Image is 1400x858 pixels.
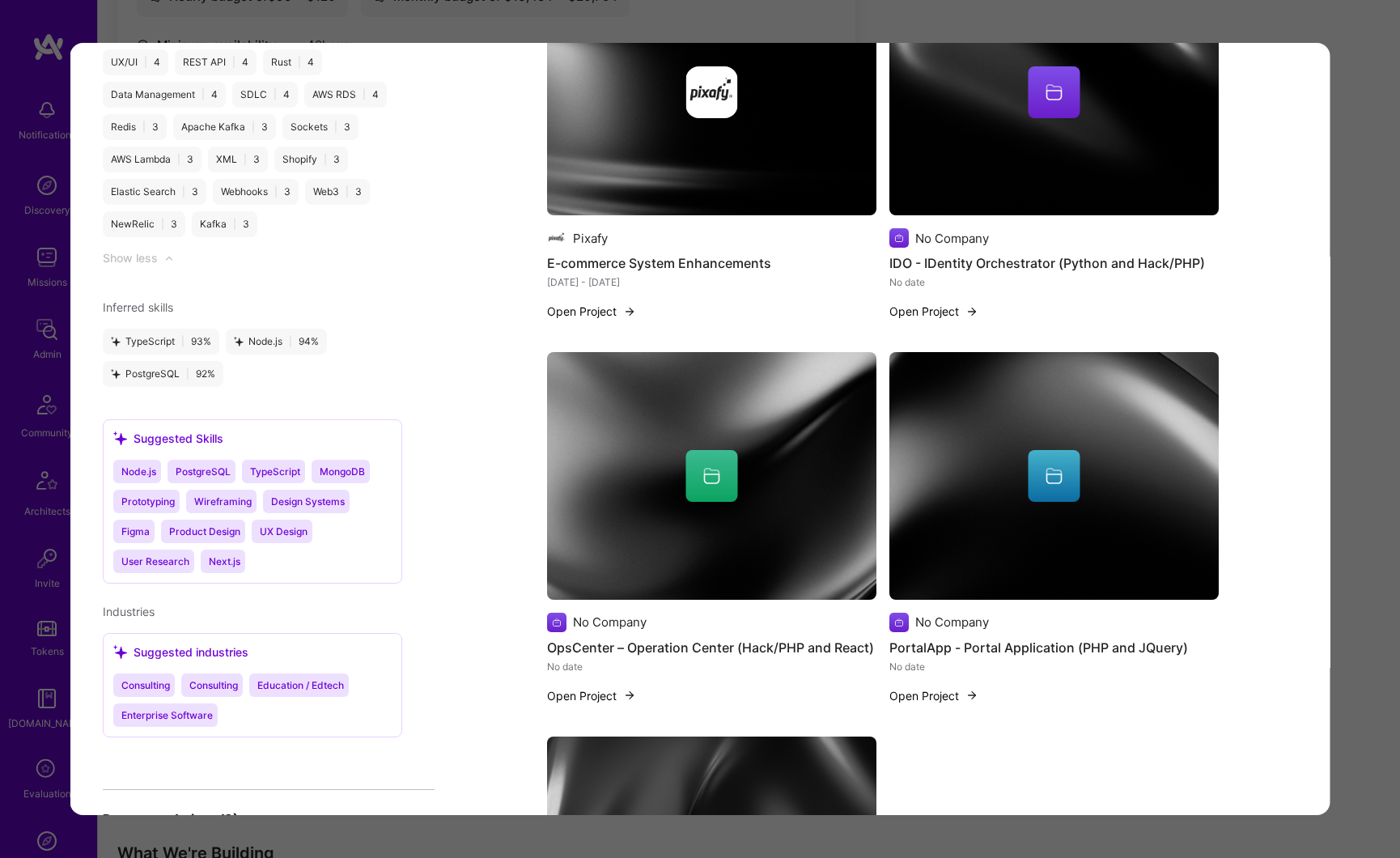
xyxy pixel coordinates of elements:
div: Redis 3 [103,114,167,140]
div: AWS Lambda 3 [103,147,202,172]
i: icon SuggestedTeams [113,645,127,659]
span: | [202,88,205,101]
div: No date [546,658,876,675]
span: | [274,88,277,101]
button: Open Project [889,687,978,704]
img: arrow-right [622,305,635,318]
img: arrow-right [622,689,635,702]
img: arrow-right [965,305,978,318]
div: Webhooks 3 [213,179,299,205]
div: REST API 4 [175,49,257,75]
h4: PortalApp - Portal Application (PHP and JQuery) [889,637,1218,658]
span: | [252,121,255,134]
i: icon SuggestedTeams [113,431,127,445]
img: Company logo [685,66,737,118]
img: Company logo [546,228,566,248]
i: icon StarsPurple [111,337,121,346]
div: Sockets 3 [282,114,358,140]
i: icon StarsPurple [234,337,244,346]
span: Consulting [189,679,238,691]
span: | [363,88,366,101]
span: | [298,56,301,69]
i: icon CaretDown [241,809,260,828]
span: | [181,335,185,348]
div: No date [889,274,1218,291]
div: No Company [572,614,646,631]
img: Company logo [546,613,566,632]
span: | [274,185,278,198]
span: Next.js [209,555,240,567]
div: modal [70,43,1330,815]
div: TypeScript 93 % [103,329,219,355]
button: Open Project [889,303,978,320]
span: | [244,153,247,166]
i: icon StarsPurple [111,369,121,379]
span: | [161,218,164,231]
div: Recommendations ( 0 ) [103,810,238,827]
span: | [289,335,292,348]
img: cover [546,352,876,599]
span: Enterprise Software [121,709,213,721]
div: Shopify 3 [274,147,348,172]
div: Data Management 4 [103,82,226,108]
img: cover [889,352,1218,599]
h4: IDO - IDentity Orchestrator (Python and Hack/PHP) [889,253,1218,274]
span: Figma [121,525,150,537]
h4: E-commerce System Enhancements [546,253,876,274]
div: XML 3 [208,147,268,172]
img: Company logo [889,613,908,632]
span: Education / Edtech [257,679,344,691]
span: | [182,185,185,198]
div: Apache Kafka 3 [173,114,276,140]
img: Company logo [889,228,908,248]
div: Elastic Search 3 [103,179,206,205]
div: No Company [914,614,988,631]
div: Kafka 3 [192,211,257,237]
span: | [232,56,235,69]
div: NewRelic 3 [103,211,185,237]
span: Consulting [121,679,170,691]
span: Industries [103,605,155,618]
span: | [144,56,147,69]
span: PostgreSQL [176,465,231,478]
span: Product Design [169,525,240,537]
div: Web3 3 [305,179,370,205]
h4: OpsCenter – Operation Center (Hack/PHP and React) [546,637,876,658]
div: AWS RDS 4 [304,82,387,108]
button: Open Project [546,303,635,320]
div: No Company [914,230,988,247]
div: PostgreSQL 92 % [103,361,223,387]
div: Suggested Skills [113,430,223,447]
span: UX Design [260,525,308,537]
div: SDLC 4 [232,82,298,108]
div: UX/UI 4 [103,49,168,75]
div: [DATE] - [DATE] [546,274,876,291]
span: User Research [121,555,189,567]
img: arrow-right [965,689,978,702]
div: Show less [103,250,158,266]
span: | [233,218,236,231]
span: Inferred skills [103,300,173,314]
span: | [142,121,146,134]
span: Prototyping [121,495,175,508]
div: No date [889,658,1218,675]
button: Open Project [546,687,635,704]
span: | [334,121,337,134]
span: | [177,153,180,166]
div: Pixafy [572,230,607,247]
span: Design Systems [271,495,345,508]
span: | [324,153,327,166]
span: Wireframing [194,495,252,508]
span: | [186,367,189,380]
span: Node.js [121,465,156,478]
div: Suggested industries [113,643,248,660]
div: Node.js 94 % [226,329,327,355]
span: MongoDB [320,465,365,478]
span: TypeScript [250,465,300,478]
div: Rust 4 [263,49,322,75]
span: | [346,185,349,198]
